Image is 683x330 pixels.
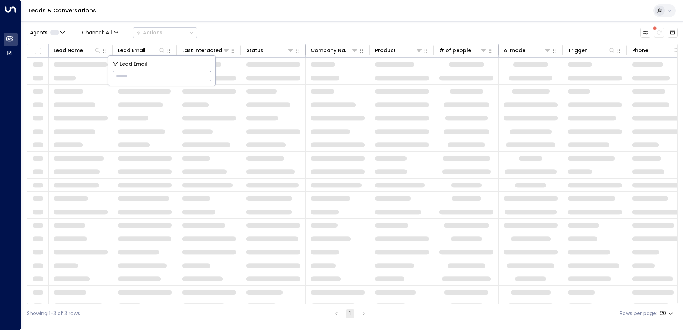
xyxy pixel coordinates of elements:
span: All [106,30,112,35]
div: Showing 1-3 of 3 rows [27,310,80,317]
div: Last Interacted [182,46,222,55]
div: Trigger [568,46,615,55]
div: Phone [632,46,648,55]
button: Agents1 [27,27,67,37]
div: Status [246,46,263,55]
button: Customize [640,27,650,37]
div: Product [375,46,396,55]
div: Lead Name [54,46,83,55]
div: Company Name [311,46,358,55]
div: # of people [439,46,471,55]
div: Trigger [568,46,587,55]
div: Product [375,46,423,55]
div: Lead Email [118,46,165,55]
div: 20 [660,308,675,319]
div: Lead Name [54,46,101,55]
label: Rows per page: [620,310,657,317]
div: AI mode [504,46,525,55]
div: Status [246,46,294,55]
span: There are new threads available. Refresh the grid to view the latest updates. [654,27,664,37]
div: # of people [439,46,487,55]
span: Lead Email [120,60,147,68]
button: page 1 [346,309,354,318]
div: Actions [136,29,163,36]
div: Last Interacted [182,46,230,55]
span: Agents [30,30,48,35]
button: Archived Leads [668,27,678,37]
div: AI mode [504,46,551,55]
button: Channel:All [79,27,121,37]
button: Actions [133,27,197,38]
div: Lead Email [118,46,145,55]
span: Channel: [79,27,121,37]
div: Company Name [311,46,351,55]
nav: pagination navigation [332,309,368,318]
div: Button group with a nested menu [133,27,197,38]
div: Phone [632,46,680,55]
span: 1 [50,30,59,35]
a: Leads & Conversations [29,6,96,15]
